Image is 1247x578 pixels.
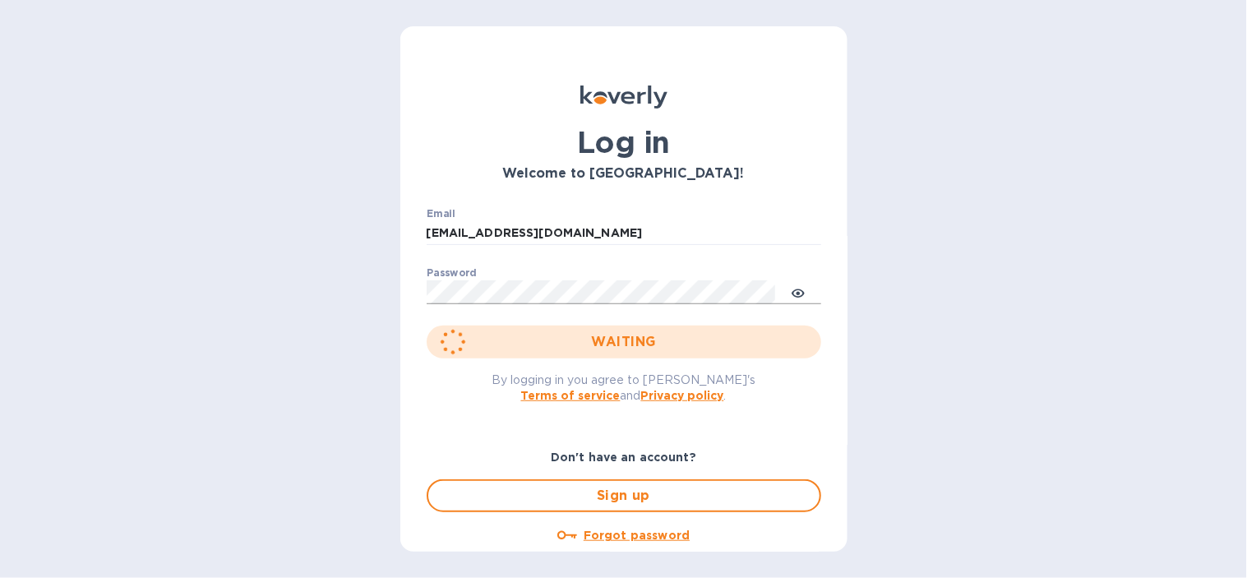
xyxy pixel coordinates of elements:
label: Email [427,209,455,219]
b: Don't have an account? [551,451,696,464]
u: Forgot password [584,529,690,542]
span: Sign up [441,486,806,506]
span: By logging in you agree to [PERSON_NAME]'s and . [492,373,755,402]
a: Terms of service [521,389,621,402]
button: Sign up [427,479,821,512]
button: toggle password visibility [782,275,815,308]
label: Password [427,268,477,278]
a: Privacy policy [641,389,724,402]
h3: Welcome to [GEOGRAPHIC_DATA]! [427,166,821,182]
h1: Log in [427,125,821,160]
img: Koverly [580,86,667,109]
input: Enter email address [427,221,821,246]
